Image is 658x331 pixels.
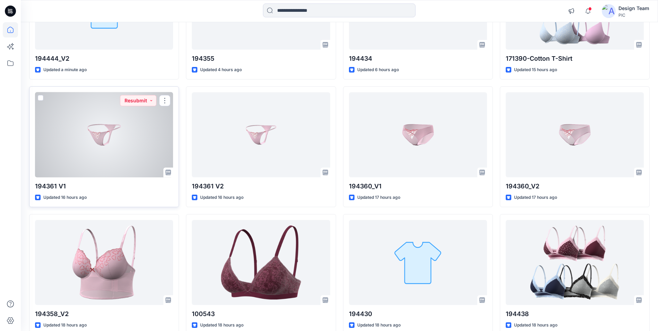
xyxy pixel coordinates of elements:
p: 194434 [349,54,487,63]
p: Updated 18 hours ago [200,322,243,329]
p: Updated 18 hours ago [43,322,87,329]
p: Updated 16 hours ago [200,194,243,201]
p: 100543 [192,309,330,319]
a: 100543 [192,220,330,305]
p: Updated 17 hours ago [514,194,557,201]
p: 194360_V2 [506,181,644,191]
p: Updated 6 hours ago [357,66,399,74]
p: Updated 4 hours ago [200,66,242,74]
a: 194361 V1 [35,92,173,177]
a: 194358_V2 [35,220,173,305]
p: Updated 18 hours ago [514,322,557,329]
p: 194361 V2 [192,181,330,191]
a: 194438 [506,220,644,305]
div: PIC [618,12,649,18]
p: Updated a minute ago [43,66,87,74]
img: avatar [602,4,616,18]
p: Updated 15 hours ago [514,66,557,74]
a: 194360_V1 [349,92,487,177]
p: 194360_V1 [349,181,487,191]
p: 194355 [192,54,330,63]
p: 194361 V1 [35,181,173,191]
p: 194358_V2 [35,309,173,319]
p: 194444_V2 [35,54,173,63]
p: Updated 17 hours ago [357,194,400,201]
a: 194360_V2 [506,92,644,177]
a: 194430 [349,220,487,305]
a: 194361 V2 [192,92,330,177]
p: 171390-Cotton T-Shirt [506,54,644,63]
p: 194430 [349,309,487,319]
p: 194438 [506,309,644,319]
div: Design Team [618,4,649,12]
p: Updated 16 hours ago [43,194,87,201]
p: Updated 18 hours ago [357,322,401,329]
